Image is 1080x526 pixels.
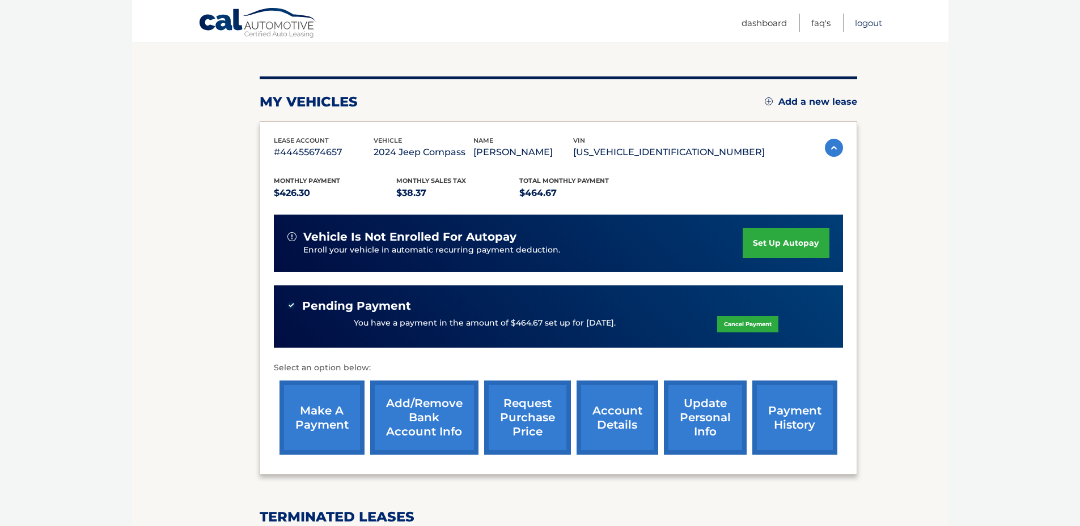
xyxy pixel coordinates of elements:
[260,508,857,525] h2: terminated leases
[396,177,466,185] span: Monthly sales Tax
[396,185,519,201] p: $38.37
[473,144,573,160] p: [PERSON_NAME]
[198,7,317,40] a: Cal Automotive
[274,185,397,201] p: $426.30
[473,136,493,144] span: name
[742,14,787,32] a: Dashboard
[370,380,478,455] a: Add/Remove bank account info
[811,14,831,32] a: FAQ's
[519,185,642,201] p: $464.67
[717,316,778,332] a: Cancel Payment
[765,97,773,105] img: add.svg
[303,230,516,244] span: vehicle is not enrolled for autopay
[303,244,743,256] p: Enroll your vehicle in automatic recurring payment deduction.
[484,380,571,455] a: request purchase price
[287,301,295,309] img: check-green.svg
[573,144,765,160] p: [US_VEHICLE_IDENTIFICATION_NUMBER]
[825,139,843,157] img: accordion-active.svg
[354,317,616,330] p: You have a payment in the amount of $464.67 set up for [DATE].
[573,136,585,144] span: vin
[274,361,843,375] p: Select an option below:
[374,144,473,160] p: 2024 Jeep Compass
[260,93,358,110] h2: my vehicles
[302,299,411,313] span: Pending Payment
[287,232,297,241] img: alert-white.svg
[274,177,340,185] span: Monthly Payment
[374,136,402,144] span: vehicle
[855,14,882,32] a: Logout
[765,96,857,108] a: Add a new lease
[743,228,829,258] a: set up autopay
[664,380,747,455] a: update personal info
[274,136,329,144] span: lease account
[274,144,374,160] p: #44455674657
[577,380,658,455] a: account details
[519,177,609,185] span: Total Monthly Payment
[279,380,365,455] a: make a payment
[752,380,837,455] a: payment history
